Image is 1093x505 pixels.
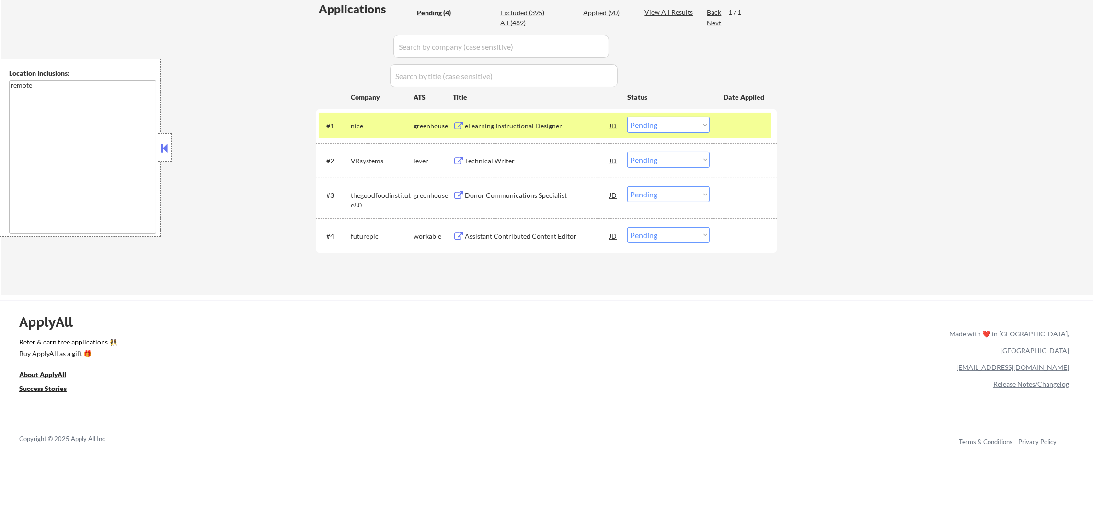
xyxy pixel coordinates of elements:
[414,92,453,102] div: ATS
[583,8,631,18] div: Applied (90)
[414,191,453,200] div: greenhouse
[351,92,414,102] div: Company
[393,35,609,58] input: Search by company (case sensitive)
[609,227,618,244] div: JD
[500,18,548,28] div: All (489)
[707,8,722,17] div: Back
[465,121,610,131] div: eLearning Instructional Designer
[9,69,157,78] div: Location Inclusions:
[19,314,84,330] div: ApplyAll
[414,231,453,241] div: workable
[19,339,749,349] a: Refer & earn free applications 👯‍♀️
[465,191,610,200] div: Donor Communications Specialist
[19,384,67,392] u: Success Stories
[326,191,343,200] div: #3
[465,231,610,241] div: Assistant Contributed Content Editor
[609,117,618,134] div: JD
[319,3,414,15] div: Applications
[414,121,453,131] div: greenhouse
[351,156,414,166] div: VRsystems
[417,8,465,18] div: Pending (4)
[326,231,343,241] div: #4
[1018,438,1057,446] a: Privacy Policy
[609,152,618,169] div: JD
[19,435,129,444] div: Copyright © 2025 Apply All Inc
[500,8,548,18] div: Excluded (395)
[351,231,414,241] div: futureplc
[609,186,618,204] div: JD
[945,325,1069,359] div: Made with ❤️ in [GEOGRAPHIC_DATA], [GEOGRAPHIC_DATA]
[351,191,414,209] div: thegoodfoodinstitute80
[19,349,115,361] a: Buy ApplyAll as a gift 🎁
[326,156,343,166] div: #2
[414,156,453,166] div: lever
[453,92,618,102] div: Title
[707,18,722,28] div: Next
[19,370,80,382] a: About ApplyAll
[728,8,750,17] div: 1 / 1
[627,88,710,105] div: Status
[326,121,343,131] div: #1
[644,8,696,17] div: View All Results
[956,363,1069,371] a: [EMAIL_ADDRESS][DOMAIN_NAME]
[959,438,1012,446] a: Terms & Conditions
[19,370,66,379] u: About ApplyAll
[351,121,414,131] div: nice
[390,64,618,87] input: Search by title (case sensitive)
[19,384,80,396] a: Success Stories
[724,92,766,102] div: Date Applied
[19,350,115,357] div: Buy ApplyAll as a gift 🎁
[465,156,610,166] div: Technical Writer
[993,380,1069,388] a: Release Notes/Changelog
